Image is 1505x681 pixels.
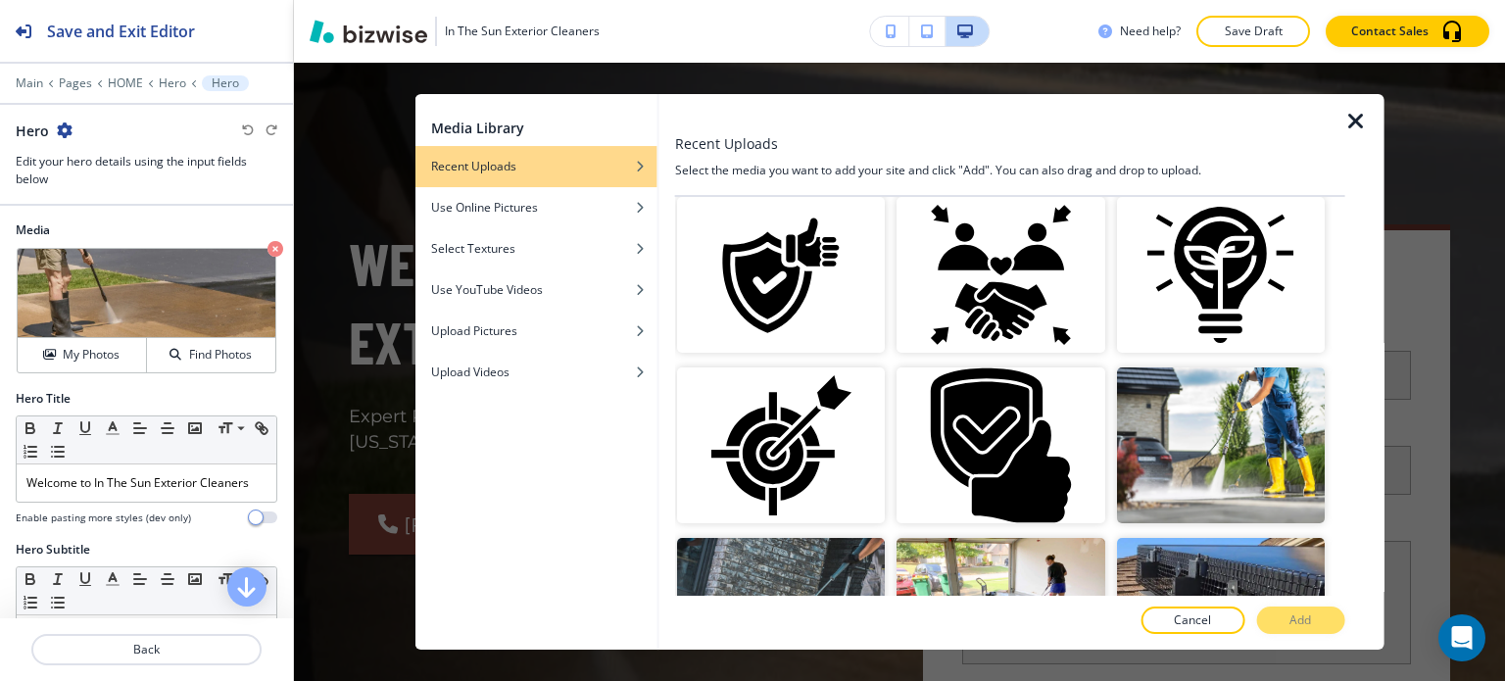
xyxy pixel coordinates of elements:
[310,20,427,43] img: Bizwise Logo
[415,311,657,352] button: Upload Pictures
[675,162,1345,179] h4: Select the media you want to add your site and click "Add". You can also drag and drop to upload.
[310,17,600,46] button: In The Sun Exterior Cleaners
[16,541,90,559] h2: Hero Subtitle
[415,187,657,228] button: Use Online Pictures
[415,146,657,187] button: Recent Uploads
[33,641,260,658] p: Back
[415,352,657,393] button: Upload Videos
[1174,611,1211,629] p: Cancel
[212,76,239,90] p: Hero
[1438,614,1485,661] div: Open Intercom Messenger
[16,511,191,525] h4: Enable pasting more styles (dev only)
[63,346,120,364] h4: My Photos
[189,346,252,364] h4: Find Photos
[431,322,517,340] h4: Upload Pictures
[16,121,49,141] h2: Hero
[159,76,186,90] button: Hero
[431,281,543,299] h4: Use YouTube Videos
[16,153,277,188] h3: Edit your hero details using the input fields below
[675,133,778,154] h3: Recent Uploads
[445,23,600,40] h3: In The Sun Exterior Cleaners
[1222,23,1285,40] p: Save Draft
[18,338,147,372] button: My Photos
[1196,16,1310,47] button: Save Draft
[1141,607,1244,634] button: Cancel
[26,474,267,492] p: Welcome to In The Sun Exterior Cleaners
[431,240,515,258] h4: Select Textures
[1326,16,1489,47] button: Contact Sales
[415,269,657,311] button: Use YouTube Videos
[202,75,249,91] button: Hero
[31,634,262,665] button: Back
[16,390,71,408] h2: Hero Title
[147,338,275,372] button: Find Photos
[1351,23,1429,40] p: Contact Sales
[431,158,516,175] h4: Recent Uploads
[415,228,657,269] button: Select Textures
[431,118,524,138] h2: Media Library
[431,364,510,381] h4: Upload Videos
[1120,23,1181,40] h3: Need help?
[47,20,195,43] h2: Save and Exit Editor
[16,221,277,239] h2: Media
[59,76,92,90] button: Pages
[431,199,538,217] h4: Use Online Pictures
[16,247,277,374] div: My PhotosFind Photos
[16,76,43,90] button: Main
[108,76,143,90] button: HOME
